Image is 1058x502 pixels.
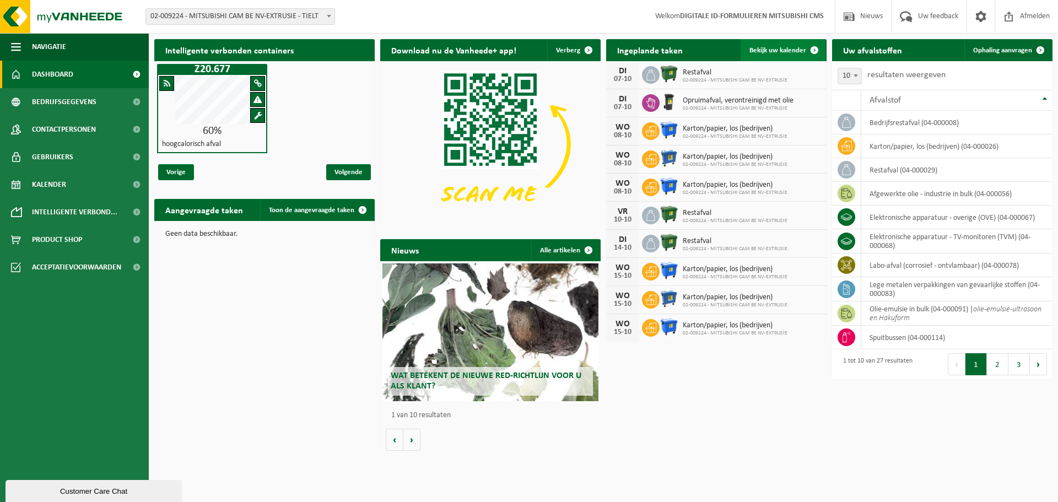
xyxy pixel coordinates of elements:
span: Afvalstof [870,96,901,105]
button: Volgende [403,429,420,451]
h2: Uw afvalstoffen [832,39,913,61]
img: WB-0240-HPE-BK-01 [660,93,678,111]
span: 02-009224 - MITSUBISHI CAM BE NV-EXTRUSIE [683,246,787,252]
div: 08-10 [612,160,634,168]
span: 02-009224 - MITSUBISHI CAM BE NV-EXTRUSIE [683,218,787,224]
span: 02-009224 - MITSUBISHI CAM BE NV-EXTRUSIE - TIELT [146,9,334,24]
span: Volgende [326,164,371,180]
img: WB-1100-HPE-BE-01 [660,121,678,139]
a: Alle artikelen [531,239,600,261]
a: Ophaling aanvragen [964,39,1051,61]
td: elektronische apparatuur - overige (OVE) (04-000067) [861,206,1052,229]
img: WB-0770-HPE-BE-01 [660,149,678,168]
span: Dashboard [32,61,73,88]
span: Karton/papier, los (bedrijven) [683,181,787,190]
h2: Nieuws [380,239,430,261]
img: WB-1100-HPE-BE-01 [660,317,678,336]
span: Verberg [556,47,580,54]
span: 02-009224 - MITSUBISHI CAM BE NV-EXTRUSIE [683,105,793,112]
div: VR [612,207,634,216]
i: olie-emulsie-ultrasoon en Hakuform [870,305,1041,322]
button: 3 [1008,353,1030,375]
div: 08-10 [612,188,634,196]
span: Navigatie [32,33,66,61]
span: Acceptatievoorwaarden [32,253,121,281]
span: 02-009224 - MITSUBISHI CAM BE NV-EXTRUSIE [683,274,787,280]
td: olie-emulsie in bulk (04-000091) | [861,301,1052,326]
span: Karton/papier, los (bedrijven) [683,321,787,330]
h1: Z20.677 [160,64,264,75]
span: Karton/papier, los (bedrijven) [683,153,787,161]
img: WB-1100-HPE-GN-01 [660,205,678,224]
div: WO [612,123,634,132]
span: 02-009224 - MITSUBISHI CAM BE NV-EXTRUSIE [683,161,787,168]
div: WO [612,151,634,160]
span: 02-009224 - MITSUBISHI CAM BE NV-EXTRUSIE - TIELT [145,8,335,25]
button: Next [1030,353,1047,375]
div: 1 tot 10 van 27 resultaten [838,352,913,376]
div: 15-10 [612,300,634,308]
span: Toon de aangevraagde taken [269,207,354,214]
td: bedrijfsrestafval (04-000008) [861,111,1052,134]
span: Wat betekent de nieuwe RED-richtlijn voor u als klant? [391,371,581,391]
span: Product Shop [32,226,82,253]
span: 02-009224 - MITSUBISHI CAM BE NV-EXTRUSIE [683,190,787,196]
span: Bedrijfsgegevens [32,88,96,116]
div: WO [612,179,634,188]
span: Karton/papier, los (bedrijven) [683,293,787,302]
span: Bekijk uw kalender [749,47,806,54]
label: resultaten weergeven [867,71,946,79]
span: 02-009224 - MITSUBISHI CAM BE NV-EXTRUSIE [683,302,787,309]
span: Restafval [683,68,787,77]
a: Bekijk uw kalender [741,39,825,61]
span: 02-009224 - MITSUBISHI CAM BE NV-EXTRUSIE [683,133,787,140]
img: Download de VHEPlus App [380,61,601,226]
div: 60% [158,126,266,137]
h2: Intelligente verbonden containers [154,39,375,61]
button: Verberg [547,39,600,61]
span: Opruimafval, verontreinigd met olie [683,96,793,105]
p: Geen data beschikbaar. [165,230,364,238]
div: 14-10 [612,244,634,252]
img: WB-1100-HPE-GN-01 [660,64,678,83]
strong: DIGITALE ID-FORMULIEREN MITSUBISHI CMS [680,12,824,20]
span: Intelligente verbond... [32,198,117,226]
td: labo-afval (corrosief - ontvlambaar) (04-000078) [861,253,1052,277]
span: 10 [838,68,861,84]
div: DI [612,95,634,104]
span: Ophaling aanvragen [973,47,1032,54]
p: 1 van 10 resultaten [391,412,595,419]
td: spuitbussen (04-000114) [861,326,1052,349]
td: karton/papier, los (bedrijven) (04-000026) [861,134,1052,158]
td: lege metalen verpakkingen van gevaarlijke stoffen (04-000083) [861,277,1052,301]
span: Restafval [683,209,787,218]
button: Previous [948,353,965,375]
button: 2 [987,353,1008,375]
span: Gebruikers [32,143,73,171]
span: Karton/papier, los (bedrijven) [683,125,787,133]
a: Toon de aangevraagde taken [260,199,374,221]
span: Vorige [158,164,194,180]
div: 15-10 [612,328,634,336]
h2: Aangevraagde taken [154,199,254,220]
h2: Download nu de Vanheede+ app! [380,39,527,61]
span: Contactpersonen [32,116,96,143]
iframe: chat widget [6,478,184,502]
span: Restafval [683,237,787,246]
button: Vorige [386,429,403,451]
h4: hoogcalorisch afval [162,141,221,148]
div: WO [612,320,634,328]
button: 1 [965,353,987,375]
td: afgewerkte olie - industrie in bulk (04-000056) [861,182,1052,206]
div: 07-10 [612,75,634,83]
span: 02-009224 - MITSUBISHI CAM BE NV-EXTRUSIE [683,77,787,84]
span: Kalender [32,171,66,198]
a: Wat betekent de nieuwe RED-richtlijn voor u als klant? [382,263,598,401]
span: Karton/papier, los (bedrijven) [683,265,787,274]
div: DI [612,235,634,244]
div: 07-10 [612,104,634,111]
td: elektronische apparatuur - TV-monitoren (TVM) (04-000068) [861,229,1052,253]
span: 02-009224 - MITSUBISHI CAM BE NV-EXTRUSIE [683,330,787,337]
